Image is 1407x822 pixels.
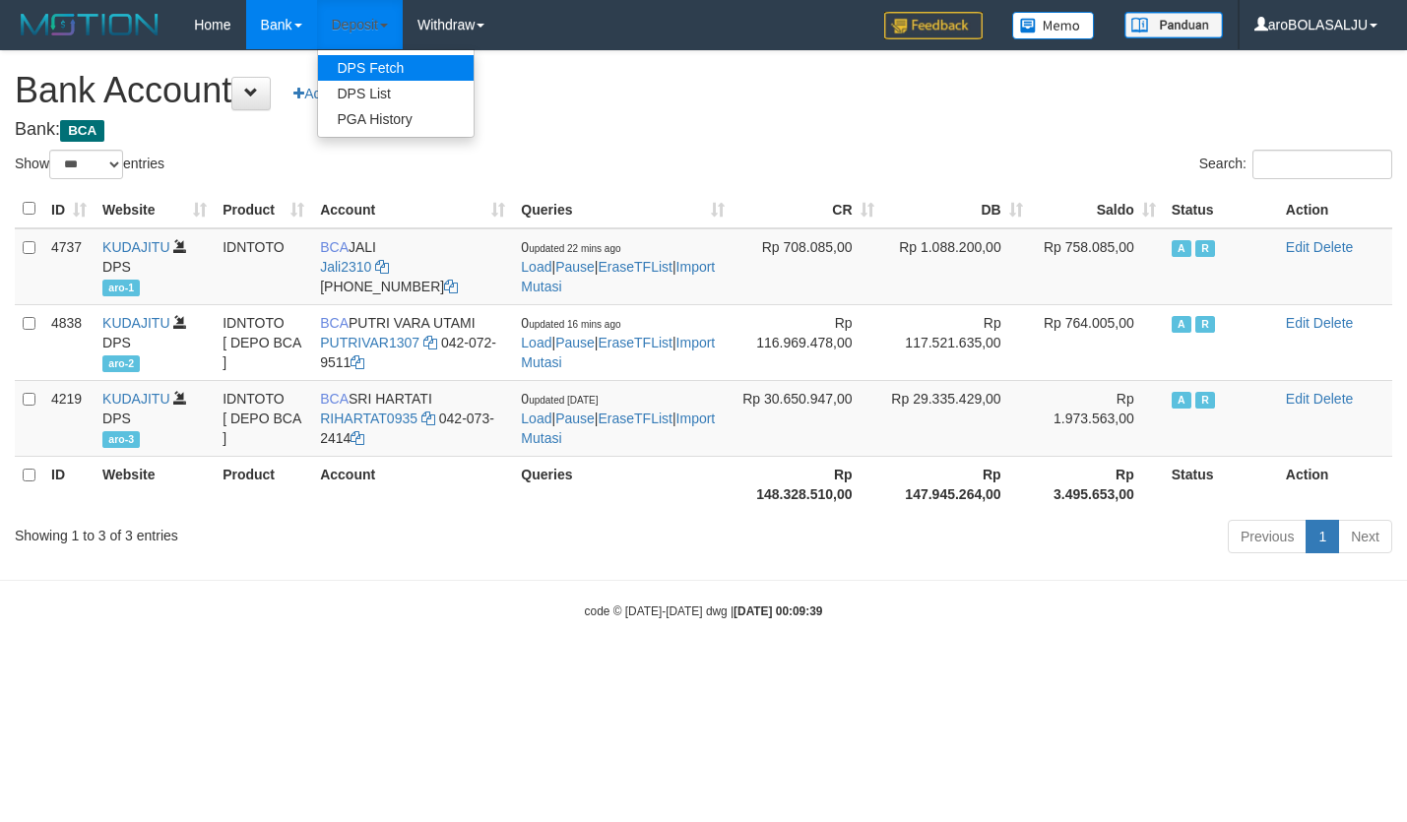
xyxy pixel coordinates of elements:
[733,190,881,228] th: CR: activate to sort column ascending
[882,380,1031,456] td: Rp 29.335.429,00
[513,456,733,512] th: Queries
[215,304,312,380] td: IDNTOTO [ DEPO BCA ]
[15,518,571,545] div: Showing 1 to 3 of 3 entries
[1164,456,1278,512] th: Status
[882,190,1031,228] th: DB: activate to sort column ascending
[598,335,672,350] a: EraseTFList
[215,456,312,512] th: Product
[215,380,312,456] td: IDNTOTO [ DEPO BCA ]
[555,259,595,275] a: Pause
[421,411,435,426] a: Copy RIHARTAT0935 to clipboard
[15,150,164,179] label: Show entries
[1278,190,1392,228] th: Action
[521,335,715,370] a: Import Mutasi
[521,259,551,275] a: Load
[351,354,364,370] a: Copy 0420729511 to clipboard
[1199,150,1392,179] label: Search:
[733,228,881,305] td: Rp 708.085,00
[521,391,715,446] span: | | |
[521,315,715,370] span: | | |
[555,411,595,426] a: Pause
[1313,391,1353,407] a: Delete
[95,456,215,512] th: Website
[312,228,513,305] td: JALI [PHONE_NUMBER]
[1195,392,1215,409] span: Running
[1286,315,1310,331] a: Edit
[43,190,95,228] th: ID: activate to sort column ascending
[1278,456,1392,512] th: Action
[521,259,715,294] a: Import Mutasi
[15,120,1392,140] h4: Bank:
[882,228,1031,305] td: Rp 1.088.200,00
[318,81,474,106] a: DPS List
[95,228,215,305] td: DPS
[585,604,823,618] small: code © [DATE]-[DATE] dwg |
[1172,316,1191,333] span: Active
[521,239,715,294] span: | | |
[521,315,620,331] span: 0
[320,411,417,426] a: RIHARTAT0935
[1306,520,1339,553] a: 1
[102,280,140,296] span: aro-1
[1195,316,1215,333] span: Running
[318,55,474,81] a: DPS Fetch
[312,304,513,380] td: PUTRI VARA UTAMI 042-072-9511
[882,304,1031,380] td: Rp 117.521.635,00
[1012,12,1095,39] img: Button%20Memo.svg
[521,335,551,350] a: Load
[1228,520,1307,553] a: Previous
[1286,391,1310,407] a: Edit
[43,304,95,380] td: 4838
[15,71,1392,110] h1: Bank Account
[529,319,620,330] span: updated 16 mins ago
[318,106,474,132] a: PGA History
[521,411,551,426] a: Load
[1031,228,1164,305] td: Rp 758.085,00
[60,120,104,142] span: BCA
[15,10,164,39] img: MOTION_logo.png
[733,380,881,456] td: Rp 30.650.947,00
[320,391,349,407] span: BCA
[312,190,513,228] th: Account: activate to sort column ascending
[1031,456,1164,512] th: Rp 3.495.653,00
[375,259,389,275] a: Copy Jali2310 to clipboard
[312,380,513,456] td: SRI HARTATI 042-073-2414
[1172,240,1191,257] span: Active
[102,431,140,448] span: aro-3
[102,315,169,331] a: KUDAJITU
[43,228,95,305] td: 4737
[1338,520,1392,553] a: Next
[513,190,733,228] th: Queries: activate to sort column ascending
[102,391,169,407] a: KUDAJITU
[320,259,371,275] a: Jali2310
[1031,304,1164,380] td: Rp 764.005,00
[1031,190,1164,228] th: Saldo: activate to sort column ascending
[320,335,419,350] a: PUTRIVAR1307
[1124,12,1223,38] img: panduan.png
[95,190,215,228] th: Website: activate to sort column ascending
[521,391,598,407] span: 0
[1031,380,1164,456] td: Rp 1.973.563,00
[1286,239,1310,255] a: Edit
[281,77,429,110] a: Add Bank Account
[555,335,595,350] a: Pause
[598,259,672,275] a: EraseTFList
[882,456,1031,512] th: Rp 147.945.264,00
[734,604,822,618] strong: [DATE] 00:09:39
[1252,150,1392,179] input: Search:
[1172,392,1191,409] span: Active
[43,456,95,512] th: ID
[102,239,169,255] a: KUDAJITU
[598,411,672,426] a: EraseTFList
[521,239,620,255] span: 0
[529,243,620,254] span: updated 22 mins ago
[884,12,983,39] img: Feedback.jpg
[95,380,215,456] td: DPS
[43,380,95,456] td: 4219
[49,150,123,179] select: Showentries
[320,239,349,255] span: BCA
[1313,239,1353,255] a: Delete
[215,190,312,228] th: Product: activate to sort column ascending
[1195,240,1215,257] span: Running
[1313,315,1353,331] a: Delete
